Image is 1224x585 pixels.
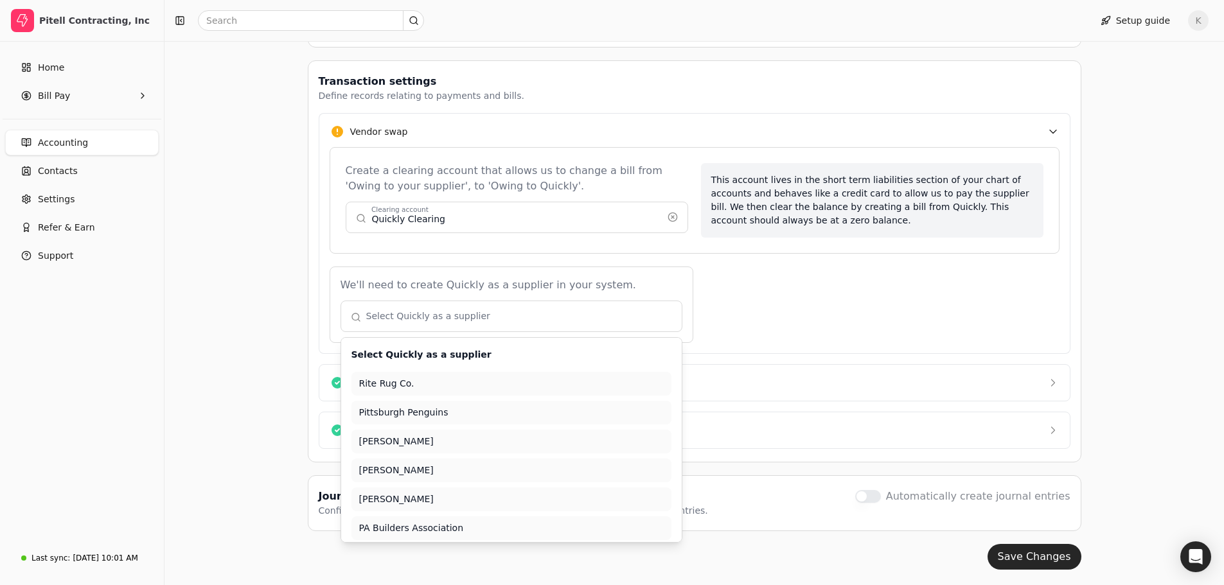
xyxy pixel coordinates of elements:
[5,546,159,570] a: Last sync:[DATE] 10:01 AM
[319,412,1070,449] button: Discounts
[5,55,159,80] a: Home
[38,136,88,150] span: Accounting
[319,489,708,504] div: Journal Entry Settings
[319,364,1070,401] button: Payments
[319,89,524,103] div: Define records relating to payments and bills.
[1180,541,1211,572] div: Open Intercom Messenger
[359,521,664,535] span: PA Builders Association
[38,221,95,234] span: Refer & Earn
[38,61,64,74] span: Home
[855,490,881,503] button: Automatically create journal entries
[38,193,75,206] span: Settings
[359,493,664,506] span: [PERSON_NAME]
[886,489,1070,504] label: Automatically create journal entries
[5,158,159,184] a: Contacts
[38,89,70,103] span: Bill Pay
[351,348,492,362] h2: Select Quickly as a supplier
[198,10,424,31] input: Search
[1090,10,1180,31] button: Setup guide
[319,113,1070,150] button: Vendor swap
[39,14,153,27] div: Pitell Contracting, Inc
[988,544,1081,570] button: Save Changes
[38,249,73,263] span: Support
[350,125,408,139] div: Vendor swap
[319,74,524,89] div: Transaction settings
[31,552,70,564] div: Last sync:
[38,164,78,178] span: Contacts
[73,552,137,564] div: [DATE] 10:01 AM
[341,277,683,293] div: We'll need to create Quickly as a supplier in your system.
[5,130,159,155] a: Accounting
[5,83,159,109] button: Bill Pay
[5,214,159,240] button: Refer & Earn
[319,504,708,518] div: Configure automatic journal entry creation for vendor swap and final payment entries.
[5,243,159,268] button: Support
[359,464,664,477] span: [PERSON_NAME]
[359,435,664,448] span: [PERSON_NAME]
[701,163,1043,238] div: This account lives in the short term liabilities section of your chart of accounts and behaves li...
[359,377,664,390] span: Rite Rug Co.
[5,186,159,212] a: Settings
[346,163,688,194] div: Create a clearing account that allows us to change a bill from 'Owing to your supplier', to 'Owin...
[1188,10,1209,31] button: K
[359,406,664,419] span: Pittsburgh Penguins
